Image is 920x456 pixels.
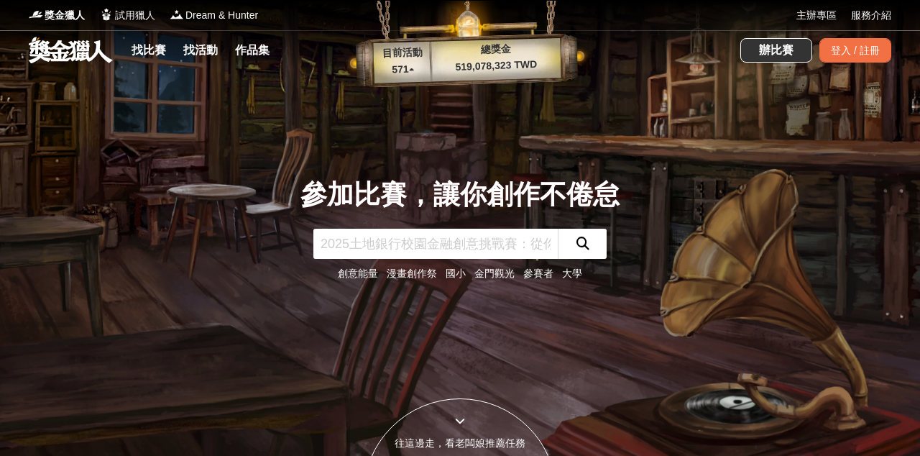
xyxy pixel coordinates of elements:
a: LogoDream & Hunter [170,8,258,23]
a: 金門觀光 [474,268,515,279]
a: 參賽者 [523,268,553,279]
div: 登入 / 註冊 [819,38,891,63]
a: 作品集 [229,40,275,60]
a: 找活動 [178,40,224,60]
a: 創意能量 [338,268,378,279]
img: Logo [29,7,43,22]
a: Logo獎金獵人 [29,8,85,23]
img: Logo [170,7,184,22]
p: 目前活動 [373,45,431,62]
a: 找比賽 [126,40,172,60]
a: 漫畫創作祭 [387,268,437,279]
img: Logo [99,7,114,22]
a: 國小 [446,268,466,279]
div: 往這邊走，看老闆娘推薦任務 [364,436,556,451]
a: Logo試用獵人 [99,8,155,23]
span: 試用獵人 [115,8,155,23]
span: Dream & Hunter [185,8,258,23]
p: 519,078,323 TWD [431,56,561,76]
a: 大學 [562,268,582,279]
input: 2025土地銀行校園金融創意挑戰賽：從你出發 開啟智慧金融新頁 [313,229,558,259]
div: 參加比賽，讓你創作不倦怠 [300,175,620,215]
p: 571 ▴ [374,61,432,78]
a: 服務介紹 [851,8,891,23]
p: 總獎金 [431,40,561,59]
a: 主辦專區 [796,8,837,23]
span: 獎金獵人 [45,8,85,23]
a: 辦比賽 [740,38,812,63]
